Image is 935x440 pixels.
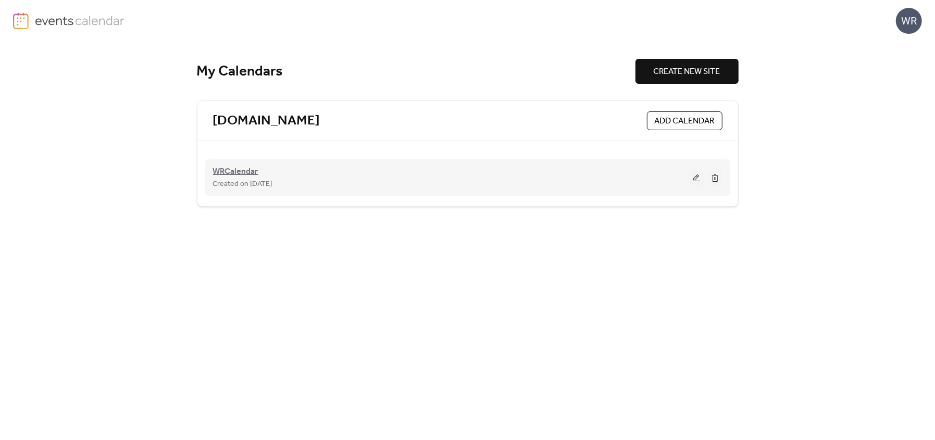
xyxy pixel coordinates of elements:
[35,12,125,28] img: logo-type
[213,169,258,175] a: WRCalendar
[197,62,635,81] div: My Calendars
[635,59,739,84] button: CREATE NEW SITE
[213,178,272,191] span: Created on [DATE]
[896,8,922,34] div: WR
[647,111,722,130] button: ADD CALENDAR
[213,166,258,178] span: WRCalendar
[13,12,29,29] img: logo
[213,112,320,130] a: [DOMAIN_NAME]
[654,66,720,78] span: CREATE NEW SITE
[655,115,715,128] span: ADD CALENDAR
